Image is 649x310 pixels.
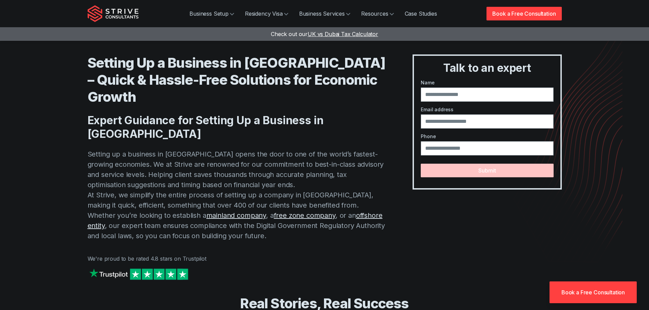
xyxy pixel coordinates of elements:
a: Book a Free Consultation [486,7,561,20]
a: Residency Visa [239,7,294,20]
a: mainland company [206,211,266,219]
a: Book a Free Consultation [550,281,637,303]
span: UK vs Dubai Tax Calculator [308,31,378,37]
label: Phone [421,133,553,140]
img: Strive on Trustpilot [88,267,190,281]
a: Resources [356,7,399,20]
a: Check out ourUK vs Dubai Tax Calculator [271,31,378,37]
label: Email address [421,106,553,113]
h3: Talk to an expert [417,61,557,75]
img: Strive Consultants [88,5,139,22]
a: free zone company [274,211,336,219]
a: Business Setup [184,7,239,20]
label: Name [421,79,553,86]
p: Setting up a business in [GEOGRAPHIC_DATA] opens the door to one of the world’s fastest-growing e... [88,149,386,241]
a: Business Services [294,7,356,20]
h1: Setting Up a Business in [GEOGRAPHIC_DATA] – Quick & Hassle-Free Solutions for Economic Growth [88,54,386,105]
button: Submit [421,164,553,177]
a: Case Studies [399,7,443,20]
p: We're proud to be rated 4.8 stars on Trustpilot [88,255,386,263]
h2: Expert Guidance for Setting Up a Business in [GEOGRAPHIC_DATA] [88,114,386,141]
